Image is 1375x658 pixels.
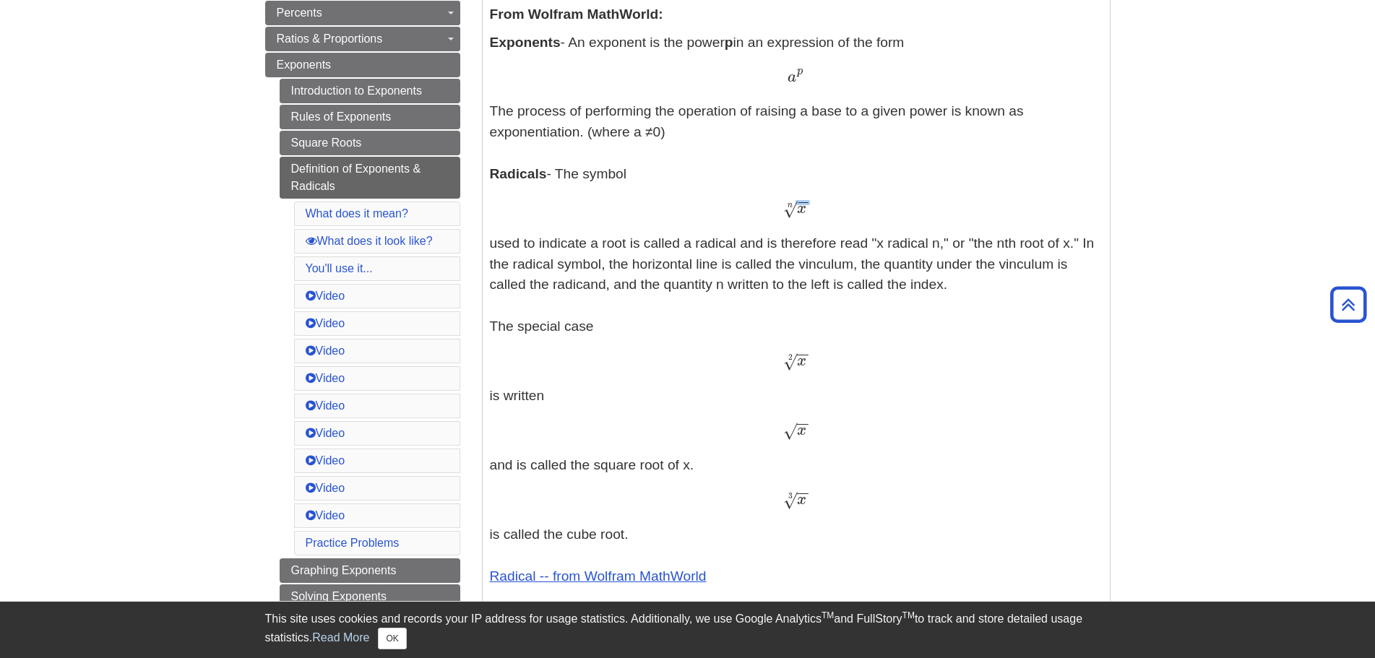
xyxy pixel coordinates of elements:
span: √ [783,199,797,219]
span: √ [783,352,797,371]
a: Radical -- from Wolfram MathWorld [490,568,707,584]
a: Video [306,317,345,329]
div: This site uses cookies and records your IP address for usage statistics. Additionally, we use Goo... [265,610,1111,649]
a: Practice Problems [306,537,400,549]
a: Video [306,509,345,521]
a: Percents [265,1,460,25]
a: Exponents [265,53,460,77]
a: Video [306,372,345,384]
span: Percents [277,7,322,19]
strong: From Wolfram MathWorld: [490,7,663,22]
sup: TM [822,610,834,620]
a: Rules of Exponents [280,105,460,129]
span: x [797,423,806,438]
a: What does it mean? [306,207,408,220]
span: √ [783,421,797,441]
a: Solving Exponents [280,584,460,609]
b: Radicals [490,166,547,181]
a: Graphing Exponents [280,558,460,583]
a: Video [306,427,345,439]
span: √ [783,490,797,510]
span: p [797,66,803,77]
span: x [797,353,806,369]
span: 3 [788,491,793,501]
a: What does it look like? [306,235,433,247]
span: x [797,492,806,508]
span: Ratios & Proportions [277,33,383,45]
a: Read More [312,631,369,644]
a: Video [306,345,345,357]
sup: TM [902,610,915,620]
a: Video [306,454,345,467]
a: Square Roots [280,131,460,155]
b: Exponents [490,35,561,50]
span: a [788,69,796,85]
a: Definition of Exponents & Radicals [280,157,460,199]
a: Video [306,482,345,494]
a: Introduction to Exponents [280,79,460,103]
span: x [797,201,806,217]
span: 2 [788,352,793,362]
a: Video [306,290,345,302]
button: Close [378,628,406,649]
a: Ratios & Proportions [265,27,460,51]
span: Exponents [277,59,332,71]
a: You'll use it... [306,262,373,274]
span: n [788,202,793,209]
b: p [725,35,733,50]
a: Video [306,399,345,412]
a: Back to Top [1325,295,1371,314]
